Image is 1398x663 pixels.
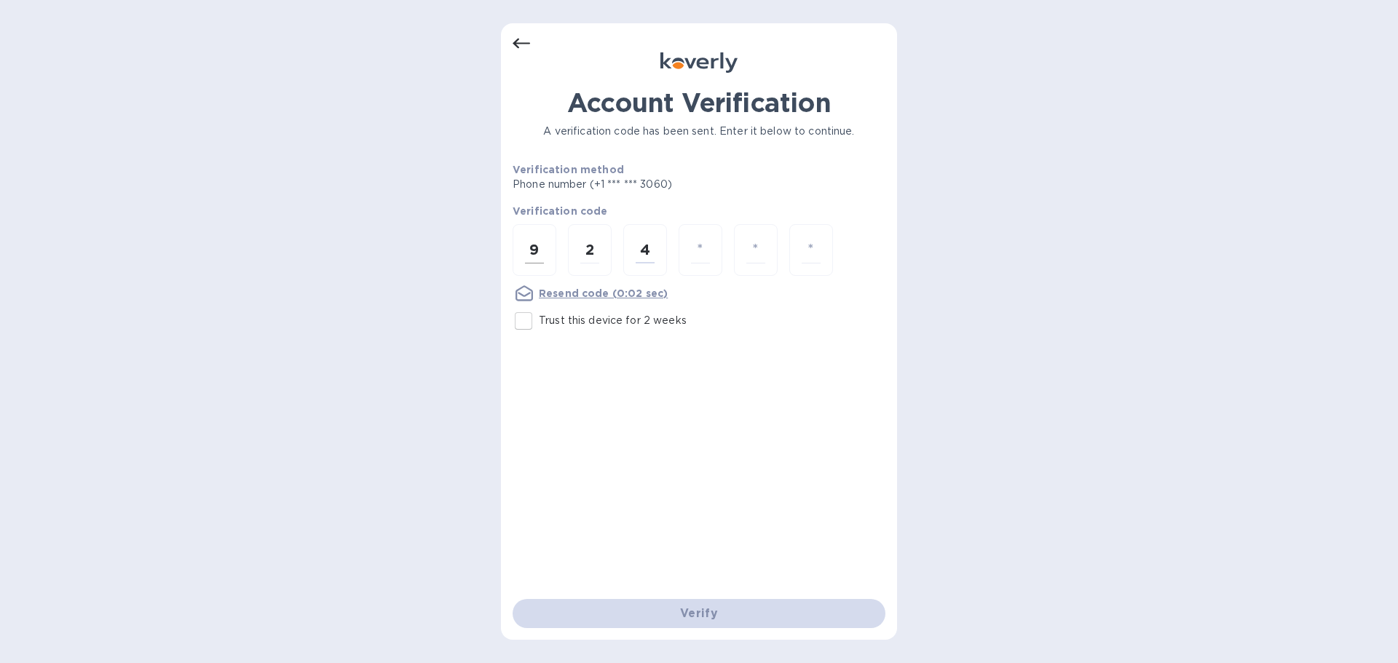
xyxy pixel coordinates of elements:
[513,124,885,139] p: A verification code has been sent. Enter it below to continue.
[539,313,687,328] p: Trust this device for 2 weeks
[513,177,783,192] p: Phone number (+1 *** *** 3060)
[513,204,885,218] p: Verification code
[539,287,668,299] u: Resend code (0:02 sec)
[513,87,885,118] h1: Account Verification
[513,164,624,175] b: Verification method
